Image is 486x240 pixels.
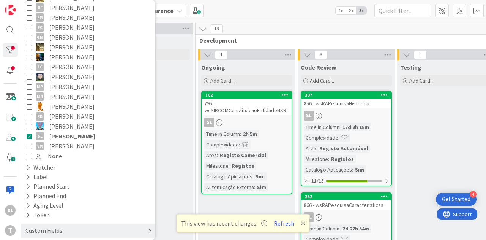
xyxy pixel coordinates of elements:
div: MP [36,83,44,91]
span: 2x [346,7,356,14]
span: [PERSON_NAME] [49,141,95,151]
div: Catalogo Aplicações [304,165,352,174]
div: VM [36,142,44,150]
span: [PERSON_NAME] [49,32,95,42]
div: RB [36,112,44,121]
span: : [240,130,241,138]
div: Planned Start [25,182,71,191]
span: Ongoing [201,64,225,71]
span: : [328,155,329,163]
span: [PERSON_NAME] [49,42,95,52]
div: Milestone [304,155,328,163]
button: DF [PERSON_NAME] [27,3,150,13]
div: Token [25,210,50,220]
div: SL [204,118,214,127]
div: SL [5,205,16,216]
button: GN [PERSON_NAME] [27,32,150,42]
div: SL [301,212,391,222]
span: [PERSON_NAME] [49,131,95,141]
div: Catalogo Aplicações [204,172,252,181]
div: FC [36,23,44,32]
span: [PERSON_NAME] [49,102,95,111]
span: 18 [210,24,223,33]
button: RB [PERSON_NAME] [27,111,150,121]
img: SF [36,122,44,130]
span: [PERSON_NAME] [49,121,95,131]
span: Code Review [301,64,336,71]
button: JC [PERSON_NAME] [27,52,150,62]
button: MR [PERSON_NAME] [27,92,150,102]
span: 0 [414,50,427,59]
span: : [252,172,254,181]
img: Visit kanbanzone.com [5,5,16,15]
div: DF [36,3,44,12]
span: [PERSON_NAME] [49,62,95,72]
div: 2h 5m [241,130,259,138]
div: Get Started [442,195,470,203]
span: [PERSON_NAME] [49,13,95,22]
div: Autenticação Externa [204,183,254,191]
div: 856 - wsRAPesquisaHistorico [301,99,391,108]
span: : [239,140,240,149]
img: RL [36,102,44,111]
div: SL [301,111,391,121]
span: Add Card... [210,77,235,84]
div: SL [304,111,314,121]
button: VM [PERSON_NAME] [27,141,150,151]
div: SL [36,132,44,140]
div: LC [36,63,44,71]
div: Time in Column [304,224,339,233]
span: : [352,165,353,174]
div: 4 [470,191,477,198]
div: 337 [301,92,391,99]
button: FM [PERSON_NAME] [27,13,150,22]
div: Label [25,172,49,182]
button: LS [PERSON_NAME] [27,72,150,82]
div: MR [36,92,44,101]
img: LS [36,73,44,81]
span: : [339,224,341,233]
div: Time in Column [204,130,240,138]
button: JC [PERSON_NAME] [27,42,150,52]
div: 102 [205,92,292,98]
div: 252 [301,193,391,200]
div: 252866 - wsRAPesquisaCaracteristicas [301,193,391,210]
span: 11/15 [311,177,324,185]
span: : [254,183,255,191]
div: GN [36,33,44,41]
span: [PERSON_NAME] [49,22,95,32]
div: 866 - wsRAPesquisaCaracteristicas [301,200,391,210]
span: : [229,162,230,170]
div: Sim [254,172,267,181]
button: SL [PERSON_NAME] [27,131,150,141]
span: : [338,134,339,142]
span: None [48,151,62,161]
span: : [339,123,341,131]
span: 1 [215,50,228,59]
div: T [5,225,16,236]
div: 102 [202,92,292,99]
button: None [27,151,150,161]
div: 102795 - wsSIRCOMConstituicaoEntidadeNSR [202,92,292,115]
span: [PERSON_NAME] [49,72,95,82]
div: Complexidade [204,140,239,149]
span: [PERSON_NAME] [49,92,95,102]
button: MP [PERSON_NAME] [27,82,150,92]
button: LC [PERSON_NAME] [27,62,150,72]
span: 3 [314,50,327,59]
span: : [316,144,317,153]
span: 3x [356,7,366,14]
div: 2d 22h 54m [341,224,371,233]
div: Watcher [25,163,56,172]
div: 337856 - wsRAPesquisaHistorico [301,92,391,108]
div: Open Get Started checklist, remaining modules: 4 [436,193,477,206]
button: Refresh [271,218,297,228]
img: JC [36,43,44,51]
div: SL [202,118,292,127]
div: Custom Fields [25,226,63,235]
img: JC [36,53,44,61]
span: Support [16,1,35,10]
span: Add Card... [310,77,334,84]
button: FC [PERSON_NAME] [27,22,150,32]
button: RL [PERSON_NAME] [27,102,150,111]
